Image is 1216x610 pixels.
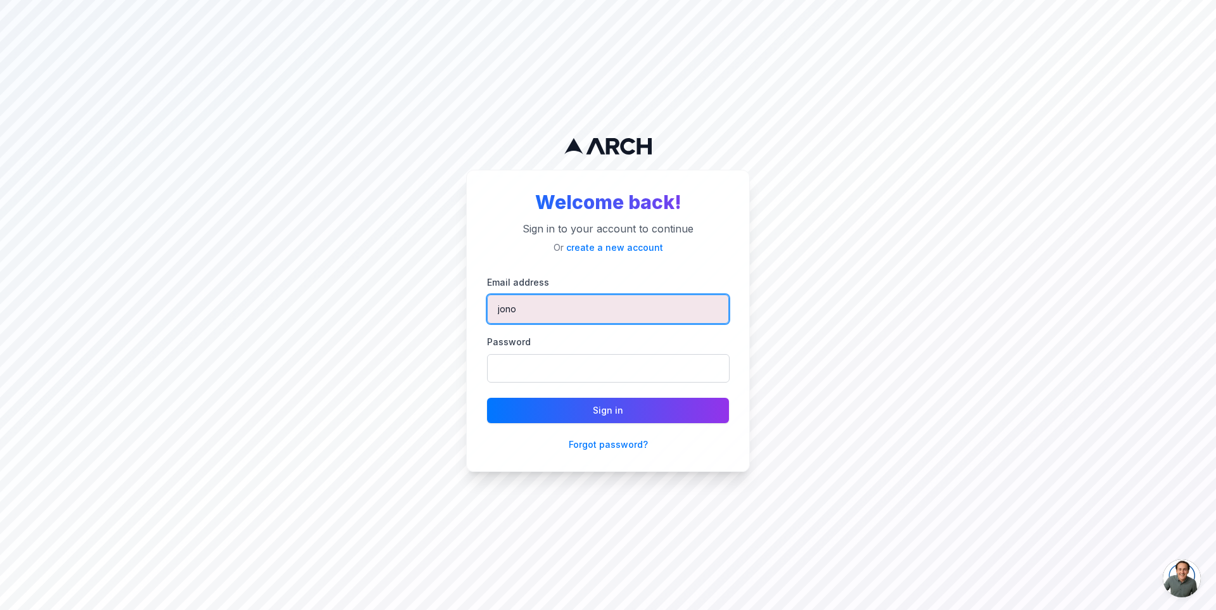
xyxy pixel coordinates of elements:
label: Email address [487,277,549,288]
p: Or [487,241,729,254]
button: Sign in [487,398,729,423]
div: Open chat [1163,559,1201,597]
label: Password [487,336,531,347]
h2: Welcome back! [487,191,729,213]
a: create a new account [566,242,663,253]
input: you@example.com [487,295,729,324]
p: Sign in to your account to continue [487,221,729,236]
button: Forgot password? [569,438,648,451]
